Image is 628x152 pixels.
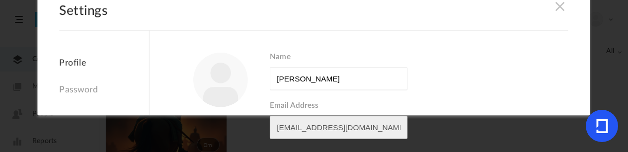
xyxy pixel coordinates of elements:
a: Profile [60,58,149,74]
span: Name [270,53,568,62]
a: Password [60,79,149,101]
img: user-image.png [193,53,248,107]
h2: Settings [60,3,568,31]
input: Name [270,67,407,90]
input: Email Address [270,116,407,139]
span: Email Address [270,101,568,111]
